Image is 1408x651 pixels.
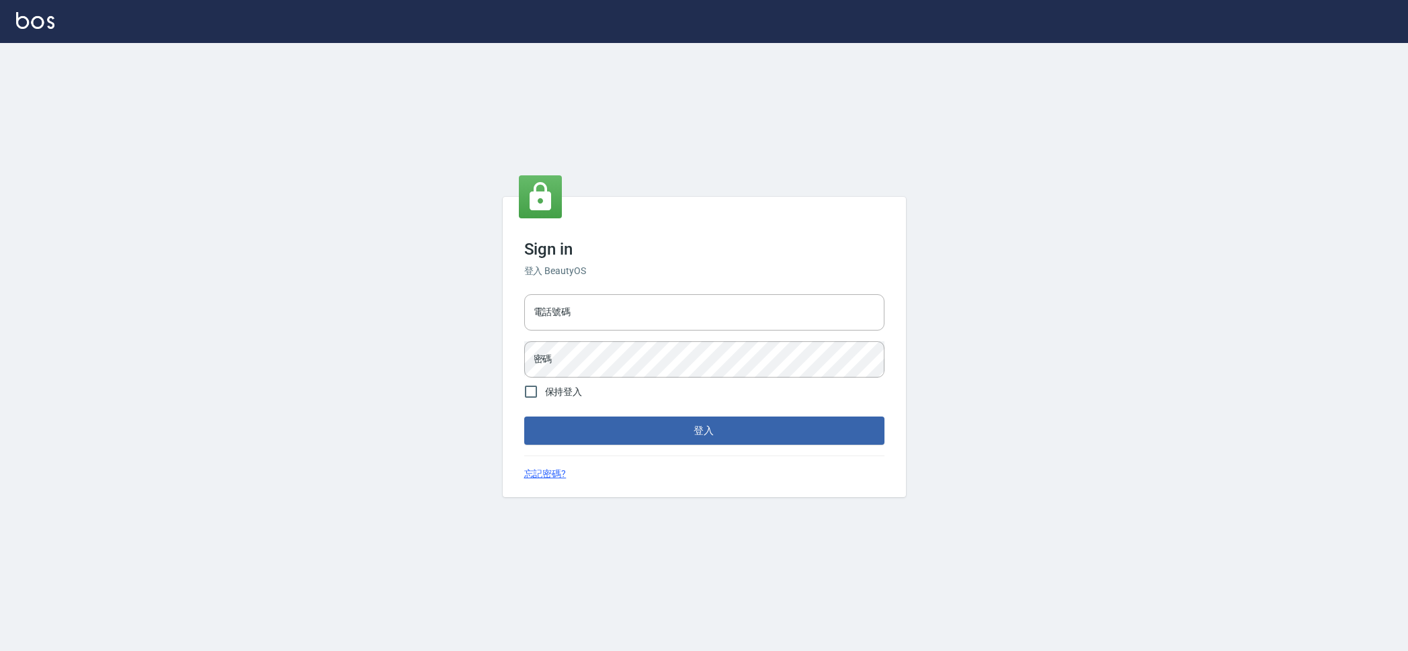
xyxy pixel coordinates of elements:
[16,12,54,29] img: Logo
[545,385,583,399] span: 保持登入
[524,240,884,259] h3: Sign in
[524,417,884,445] button: 登入
[524,467,567,481] a: 忘記密碼?
[524,264,884,278] h6: 登入 BeautyOS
